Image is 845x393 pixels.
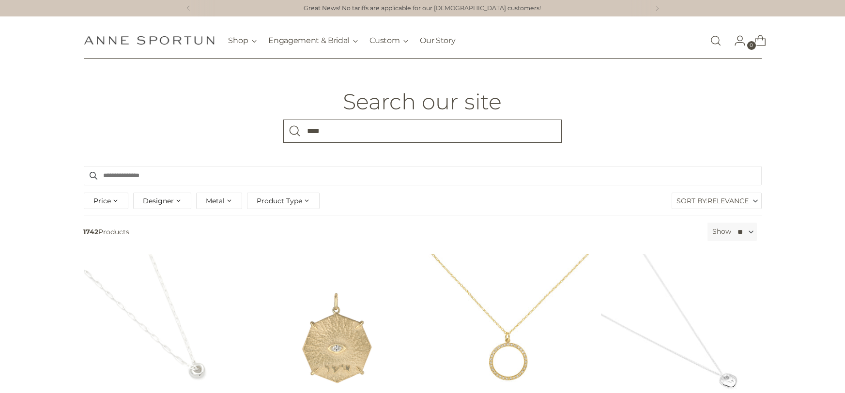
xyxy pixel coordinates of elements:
[747,31,766,50] a: Open cart modal
[672,193,761,209] label: Sort By:Relevance
[84,166,762,185] input: Search products
[706,31,725,50] a: Open search modal
[726,31,746,50] a: Go to the account page
[747,41,756,50] span: 0
[712,227,731,237] label: Show
[84,36,215,45] a: Anne Sportun Fine Jewellery
[143,196,174,206] span: Designer
[80,223,704,241] span: Products
[268,30,358,51] button: Engagement & Bridal
[420,30,455,51] a: Our Story
[369,30,408,51] button: Custom
[283,120,307,143] button: Search
[708,193,749,209] span: Relevance
[206,196,225,206] span: Metal
[257,196,303,206] span: Product Type
[229,30,257,51] button: Shop
[304,4,541,13] a: Great News! No tariffs are applicable for our [DEMOGRAPHIC_DATA] customers!
[94,196,111,206] span: Price
[84,227,99,236] b: 1742
[343,90,502,114] h1: Search our site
